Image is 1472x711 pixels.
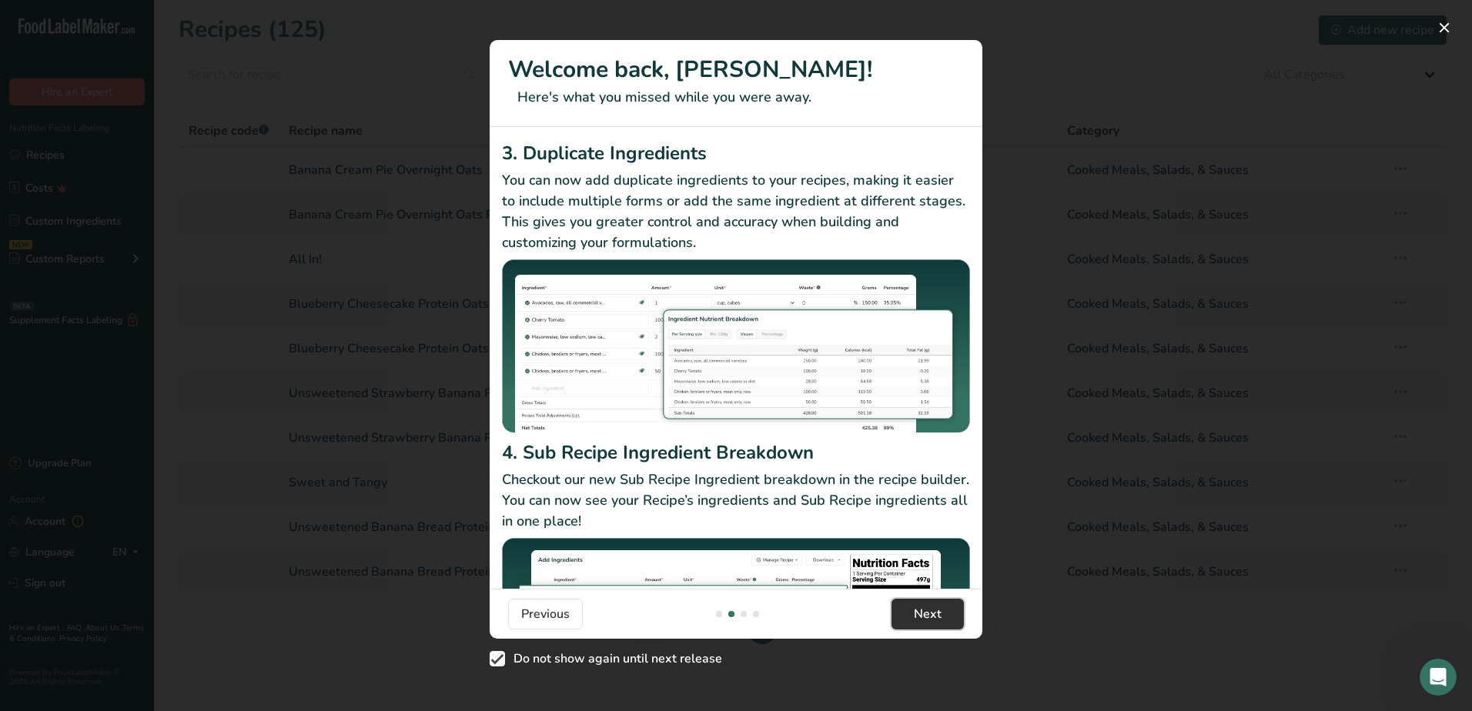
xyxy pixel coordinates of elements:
[502,170,970,253] p: You can now add duplicate ingredients to your recipes, making it easier to include multiple forms...
[508,87,964,108] p: Here's what you missed while you were away.
[505,651,722,666] span: Do not show again until next release
[502,469,970,532] p: Checkout our new Sub Recipe Ingredient breakdown in the recipe builder. You can now see your Reci...
[502,139,970,167] h2: 3. Duplicate Ingredients
[502,259,970,434] img: Duplicate Ingredients
[521,605,570,623] span: Previous
[508,52,964,87] h1: Welcome back, [PERSON_NAME]!
[914,605,942,623] span: Next
[502,439,970,466] h2: 4. Sub Recipe Ingredient Breakdown
[892,599,964,629] button: Next
[508,599,583,629] button: Previous
[1420,659,1457,696] iframe: Intercom live chat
